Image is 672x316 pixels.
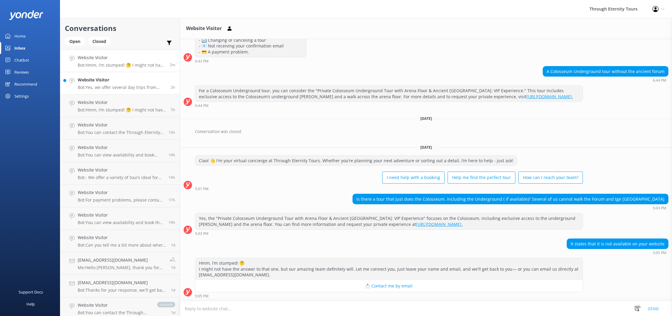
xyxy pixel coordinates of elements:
[353,194,668,204] div: Is there a tour that just does the Colosseum, including the Underground ( if available)? Several ...
[171,265,175,270] span: Oct 05 2025 11:20am (UTC +02:00) Europe/Amsterdam
[60,162,180,185] a: Website VisitorBot:- We offer a variety of tours ideal for celebrating the Jubilee, including in-...
[543,78,668,82] div: Sep 28 2025 06:44pm (UTC +02:00) Europe/Amsterdam
[19,286,43,298] div: Support Docs
[14,54,29,66] div: Chatbot
[171,310,175,315] span: Oct 05 2025 06:23am (UTC +02:00) Europe/Amsterdam
[526,94,573,99] a: [URL][DOMAIN_NAME].
[195,29,306,57] div: Of course — happy to help! Is your issue related to: - 🔄 Changing or canceling a tour - 📧 Not rec...
[195,294,208,298] strong: 5:05 PM
[195,231,583,235] div: Oct 06 2025 05:03pm (UTC +02:00) Europe/Amsterdam
[78,130,164,135] p: Bot: You can contact the Through Eternity Tours team at [PHONE_NUMBER] or [PHONE_NUMBER]. You can...
[60,140,180,162] a: Website VisitorBot:You can view availability and book directly online for tours in November. Plea...
[78,287,166,293] p: Bot: Thanks for your response, we'll get back to you as soon as we can during opening hours.
[184,126,668,137] div: 2025-09-30T04:13:14.233
[543,66,668,77] div: A Colosseum Underground tour without the ancient forum
[195,187,583,191] div: Oct 06 2025 05:01pm (UTC +02:00) Europe/Amsterdam
[195,213,583,229] div: Yes, the "Private Colosseum Underground Tour with Arena Floor & Ancient [GEOGRAPHIC_DATA]: VIP Ex...
[169,220,175,225] span: Oct 05 2025 09:25pm (UTC +02:00) Europe/Amsterdam
[78,279,166,286] h4: [EMAIL_ADDRESS][DOMAIN_NAME]
[195,280,583,292] button: 📩 Contact me by email
[417,116,436,121] span: [DATE]
[171,85,175,90] span: Oct 06 2025 02:48pm (UTC +02:00) Europe/Amsterdam
[9,10,43,20] img: yonder-white-logo.png
[195,258,583,280] div: Hmm, I’m stumped! 🤔 I might not have the answer to that one, but our amazing team definitely will...
[171,287,175,293] span: Oct 05 2025 10:53am (UTC +02:00) Europe/Amsterdam
[78,302,151,308] h4: Website Visitor
[65,37,85,46] div: Open
[78,167,164,173] h4: Website Visitor
[78,212,164,218] h4: Website Visitor
[88,38,114,44] a: Closed
[352,206,668,210] div: Oct 06 2025 05:03pm (UTC +02:00) Europe/Amsterdam
[60,275,180,297] a: [EMAIL_ADDRESS][DOMAIN_NAME]Bot:Thanks for your response, we'll get back to you as soon as we can...
[60,230,180,252] a: Website VisitorBot:Can you tell me a bit more about where you are going? We have an amazing array...
[78,62,165,68] p: Bot: Hmm, I’m stumped! 🤔 I might not have the answer to that one, but our amazing team definitely...
[518,172,583,184] button: How can I reach your team?
[14,42,25,54] div: Inbox
[195,86,583,102] div: For a Colosseum Underground tour, you can consider the "Private Colosseum Underground Tour with A...
[78,220,164,225] p: Bot: You can view availability and book the Domus [PERSON_NAME] Tour directly online at [URL][DOM...
[60,207,180,230] a: Website VisitorBot:You can view availability and book the Domus [PERSON_NAME] Tour directly onlin...
[169,130,175,135] span: Oct 06 2025 03:14am (UTC +02:00) Europe/Amsterdam
[195,187,208,191] strong: 5:01 PM
[78,144,164,151] h4: Website Visitor
[14,30,25,42] div: Home
[195,126,668,137] div: Conversation was closed.
[26,298,35,310] div: Help
[60,95,180,117] a: Website VisitorBot:Hmm, I’m stumped! 🤔 I might not have the answer to that one, but our amazing t...
[88,37,111,46] div: Closed
[171,242,175,248] span: Oct 05 2025 02:28pm (UTC +02:00) Europe/Amsterdam
[448,172,515,184] button: Help me find the perfect tour
[78,257,165,263] h4: [EMAIL_ADDRESS][DOMAIN_NAME]
[14,90,29,102] div: Settings
[78,107,166,113] p: Bot: Hmm, I’m stumped! 🤔 I might not have the answer to that one, but our amazing team definitely...
[78,122,164,128] h4: Website Visitor
[195,232,208,235] strong: 5:03 PM
[78,234,166,241] h4: Website Visitor
[169,152,175,157] span: Oct 06 2025 02:50am (UTC +02:00) Europe/Amsterdam
[60,50,180,72] a: Website VisitorBot:Hmm, I’m stumped! 🤔 I might not have the answer to that one, but our amazing t...
[78,99,166,106] h4: Website Visitor
[170,62,175,67] span: Oct 06 2025 05:05pm (UTC +02:00) Europe/Amsterdam
[417,145,436,150] span: [DATE]
[78,85,166,90] p: Bot: Yes, we offer several day trips from [GEOGRAPHIC_DATA]. You can explore the Renaissance beau...
[78,189,164,196] h4: Website Visitor
[60,252,180,275] a: [EMAIL_ADDRESS][DOMAIN_NAME]Me:Hello [PERSON_NAME], thank you for reaching out to [GEOGRAPHIC_DAT...
[567,251,668,255] div: Oct 06 2025 05:05pm (UTC +02:00) Europe/Amsterdam
[14,66,29,78] div: Reviews
[60,185,180,207] a: Website VisitorBot:For payment problems, please contact our team directly at [EMAIL_ADDRESS][DOMA...
[186,25,222,32] h3: Website Visitor
[195,156,517,166] div: Ciao! 👋 I'm your virtual concierge at Through Eternity Tours. Whether you’re planning your next a...
[60,117,180,140] a: Website VisitorBot:You can contact the Through Eternity Tours team at [PHONE_NUMBER] or [PHONE_NU...
[78,152,164,158] p: Bot: You can view availability and book directly online for tours in November. Please visit our w...
[653,206,666,210] strong: 5:03 PM
[653,79,666,82] strong: 6:44 PM
[65,38,88,44] a: Open
[195,59,208,63] strong: 6:43 PM
[169,197,175,202] span: Oct 05 2025 11:48pm (UTC +02:00) Europe/Amsterdam
[78,242,166,248] p: Bot: Can you tell me a bit more about where you are going? We have an amazing array of group and ...
[78,77,166,83] h4: Website Visitor
[382,172,445,184] button: I need help with a booking
[78,197,164,203] p: Bot: For payment problems, please contact our team directly at [EMAIL_ADDRESS][DOMAIN_NAME] for a...
[78,175,164,180] p: Bot: - We offer a variety of tours ideal for celebrating the Jubilee, including in-depth explorat...
[78,265,165,270] p: Me: Hello [PERSON_NAME], thank you for reaching out to [GEOGRAPHIC_DATA]. The [GEOGRAPHIC_DATA] i...
[195,104,208,108] strong: 6:44 PM
[567,239,668,249] div: It states that it is not available on your website
[195,294,583,298] div: Oct 06 2025 05:05pm (UTC +02:00) Europe/Amsterdam
[60,72,180,95] a: Website VisitorBot:Yes, we offer several day trips from [GEOGRAPHIC_DATA]. You can explore the Re...
[416,221,463,227] a: [URL][DOMAIN_NAME].
[171,107,175,112] span: Oct 06 2025 09:11am (UTC +02:00) Europe/Amsterdam
[65,23,175,34] h2: Conversations
[653,251,666,255] strong: 5:05 PM
[157,302,175,307] span: closed
[195,103,583,108] div: Sep 28 2025 06:44pm (UTC +02:00) Europe/Amsterdam
[78,310,151,315] p: Bot: You can contact the Through Eternity Tours team at [PHONE_NUMBER] or [PHONE_NUMBER]. You can...
[78,54,165,61] h4: Website Visitor
[169,175,175,180] span: Oct 06 2025 02:35am (UTC +02:00) Europe/Amsterdam
[195,59,306,63] div: Sep 28 2025 06:43pm (UTC +02:00) Europe/Amsterdam
[14,78,37,90] div: Recommend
